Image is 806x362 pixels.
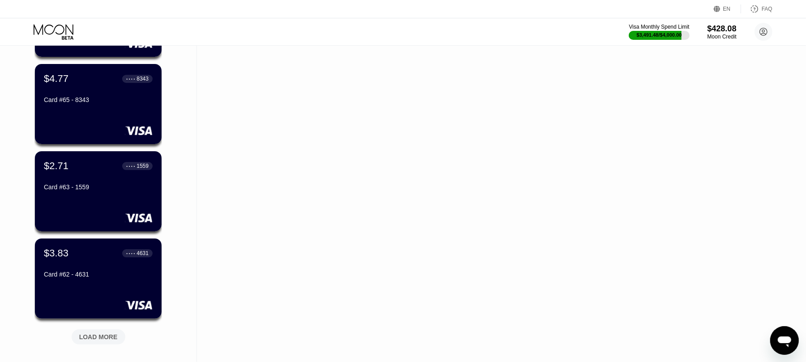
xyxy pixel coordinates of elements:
div: FAQ [741,4,772,13]
div: Visa Monthly Spend Limit [629,24,689,30]
div: ● ● ● ● [126,252,135,255]
div: Moon Credit [708,34,737,40]
div: EN [714,4,741,13]
div: ● ● ● ● [126,165,135,167]
div: $2.71● ● ● ●1559Card #63 - 1559 [35,151,162,231]
div: Card #65 - 8343 [44,96,153,103]
div: $428.08 [708,24,737,34]
div: $3.83 [44,247,68,259]
div: Card #63 - 1559 [44,183,153,191]
div: EN [723,6,731,12]
div: $3,491.48 / $4,000.00 [637,32,682,38]
div: $2.71 [44,160,68,172]
div: $4.77 [44,73,68,85]
div: $4.77● ● ● ●8343Card #65 - 8343 [35,64,162,144]
div: Visa Monthly Spend Limit$3,491.48/$4,000.00 [629,24,689,40]
div: 4631 [136,250,149,256]
div: 8343 [136,76,149,82]
div: 1559 [136,163,149,169]
div: FAQ [762,6,772,12]
div: $3.83● ● ● ●4631Card #62 - 4631 [35,238,162,319]
iframe: Button to launch messaging window [770,326,799,355]
div: Card #62 - 4631 [44,271,153,278]
div: ● ● ● ● [126,77,135,80]
div: LOAD MORE [79,333,118,341]
div: $428.08Moon Credit [708,24,737,40]
div: LOAD MORE [65,326,132,345]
